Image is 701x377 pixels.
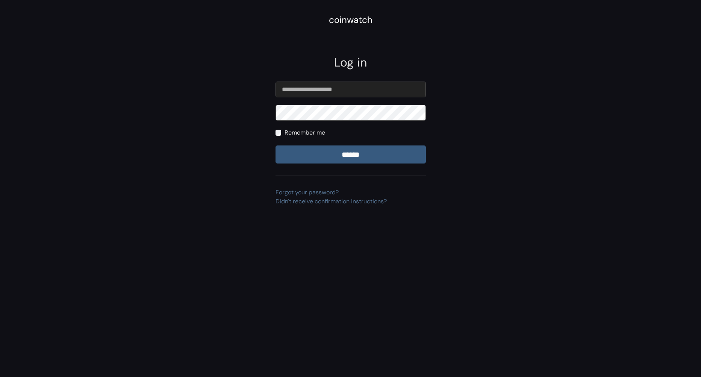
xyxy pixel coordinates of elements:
a: coinwatch [329,17,372,25]
a: Forgot your password? [276,188,339,196]
div: coinwatch [329,13,372,27]
a: Didn't receive confirmation instructions? [276,197,387,205]
label: Remember me [285,128,325,137]
h2: Log in [276,55,426,70]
